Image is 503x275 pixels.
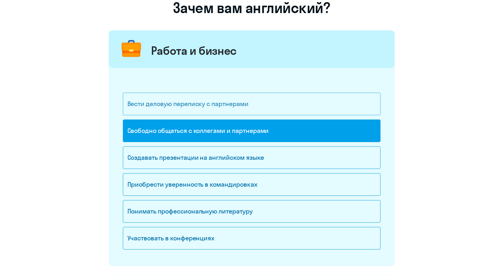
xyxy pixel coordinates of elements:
img: briefcase.png [118,36,144,62]
div: Приобрести уверенность в командировках [123,173,381,196]
div: Создавать презентации на английском языке [123,146,381,169]
div: Работа и бизнес [151,43,237,58]
div: Свободно общаться с коллегами и партнерами [123,119,381,142]
div: Участвовать в конференциях [123,227,381,250]
div: Вести деловую переписку с партнерами [123,93,381,115]
div: Понимать профессиональную литературу [123,200,381,223]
